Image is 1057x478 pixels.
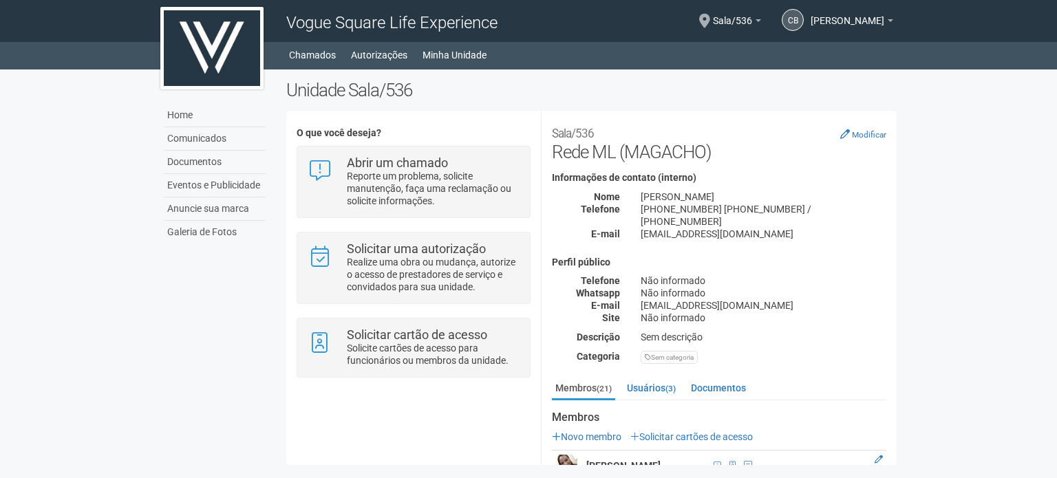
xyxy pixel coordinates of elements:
[286,80,897,100] h2: Unidade Sala/536
[630,331,897,343] div: Sem descrição
[347,155,448,170] strong: Abrir um chamado
[160,7,264,89] img: logo.jpg
[164,151,266,174] a: Documentos
[591,300,620,311] strong: E-mail
[581,204,620,215] strong: Telefone
[164,127,266,151] a: Comunicados
[351,45,407,65] a: Autorizações
[577,332,620,343] strong: Descrição
[630,287,897,299] div: Não informado
[308,243,519,293] a: Solicitar uma autorização Realize uma obra ou mudança, autorize o acesso de prestadores de serviç...
[577,351,620,362] strong: Categoria
[552,378,615,400] a: Membros(21)
[581,275,620,286] strong: Telefone
[347,342,520,367] p: Solicite cartões de acesso para funcionários ou membros da unidade.
[602,312,620,323] strong: Site
[687,378,749,398] a: Documentos
[164,174,266,197] a: Eventos e Publicidade
[347,170,520,207] p: Reporte um problema, solicite manutenção, faça uma reclamação ou solicite informações.
[811,17,893,28] a: [PERSON_NAME]
[552,127,594,140] small: Sala/536
[594,191,620,202] strong: Nome
[552,173,886,183] h4: Informações de contato (interno)
[586,460,661,471] strong: [PERSON_NAME]
[347,241,486,256] strong: Solicitar uma autorização
[811,2,884,26] span: Cláudia Barcellos
[164,104,266,127] a: Home
[423,45,487,65] a: Minha Unidade
[641,351,698,364] div: Sem categoria
[552,257,886,268] h4: Perfil público
[840,129,886,140] a: Modificar
[555,455,577,477] img: user.png
[347,256,520,293] p: Realize uma obra ou mudança, autorize o acesso de prestadores de serviço e convidados para sua un...
[875,455,883,464] a: Editar membro
[630,191,897,203] div: [PERSON_NAME]
[164,221,266,243] a: Galeria de Fotos
[591,228,620,239] strong: E-mail
[308,157,519,207] a: Abrir um chamado Reporte um problema, solicite manutenção, faça uma reclamação ou solicite inform...
[347,327,487,342] strong: Solicitar cartão de acesso
[289,45,336,65] a: Chamados
[630,312,897,324] div: Não informado
[552,121,886,162] h2: Rede ML (MAGACHO)
[552,431,621,442] a: Novo membro
[630,299,897,312] div: [EMAIL_ADDRESS][DOMAIN_NAME]
[713,2,752,26] span: Sala/536
[630,203,897,228] div: [PHONE_NUMBER] [PHONE_NUMBER] / [PHONE_NUMBER]
[286,13,498,32] span: Vogue Square Life Experience
[552,411,886,424] strong: Membros
[164,197,266,221] a: Anuncie sua marca
[297,128,530,138] h4: O que você deseja?
[308,329,519,367] a: Solicitar cartão de acesso Solicite cartões de acesso para funcionários ou membros da unidade.
[576,287,620,298] strong: Whatsapp
[630,431,753,442] a: Solicitar cartões de acesso
[782,9,804,31] a: CB
[630,274,897,287] div: Não informado
[665,384,676,393] small: (3)
[597,384,612,393] small: (21)
[623,378,679,398] a: Usuários(3)
[852,130,886,140] small: Modificar
[630,228,897,240] div: [EMAIL_ADDRESS][DOMAIN_NAME]
[713,17,761,28] a: Sala/536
